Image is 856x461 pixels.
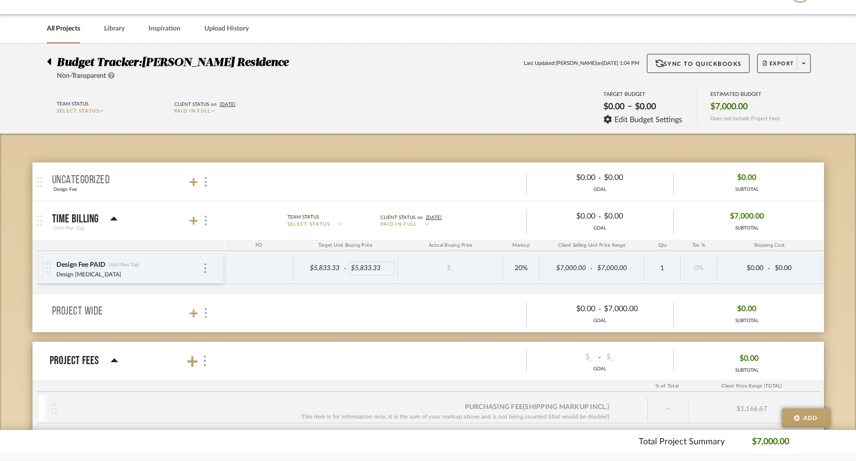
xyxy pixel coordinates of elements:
[37,240,824,293] div: Time Billing(Add Plan Tag)Team StatusSELECT STATUSClient StatusonPaid In Full$0.00-$0.00GOAL$7,00...
[601,170,665,185] div: $0.00
[527,186,673,193] div: GOAL
[174,109,211,114] span: Paid In Full
[527,225,673,232] div: GOAL
[737,302,756,316] span: $0.00
[534,209,598,224] div: $0.00
[205,177,207,187] img: 3dots-v.svg
[205,308,207,318] img: 3dots-v.svg
[52,175,110,186] p: uncategorized
[32,201,824,240] mat-expansion-panel-header: Time Billing(Add Plan Tag)Team StatusSELECT STATUSClient StatusonPaid In Full$0.00-$0.00GOAL$7,00...
[202,356,207,366] img: more.svg
[524,60,556,68] span: Last Updated:
[503,240,539,251] div: Markup
[296,262,343,275] div: $5,833.33
[710,115,780,122] span: Does not include Project Fees
[720,262,767,275] div: $0.00
[57,109,100,114] span: SELECT STATUS
[57,73,106,79] span: Non-Transparent
[646,380,687,392] div: % of Total
[688,397,815,421] div: $1,166.67
[601,209,665,224] div: $0.00
[730,209,764,224] span: $7,000.00
[532,350,596,365] div: $_
[37,177,42,187] img: grip.svg
[639,436,725,449] p: Total Project Summary
[601,99,627,115] div: $0.00
[645,240,681,251] div: Qty
[37,215,42,226] img: grip.svg
[52,185,78,194] div: Design Fee
[506,262,536,275] div: 20%
[735,186,759,193] div: SUBTOTAL
[293,240,398,251] div: Target Unit Buying Price
[735,317,759,325] div: SUBTOTAL
[142,57,288,68] span: [PERSON_NAME] Residence
[752,436,789,449] p: $7,000.00
[737,170,756,185] span: $0.00
[211,102,217,107] span: on
[602,60,639,68] span: [DATE] 1:04 PM
[632,99,659,115] div: $0.00
[57,57,142,68] span: Budget Tracker:
[681,240,717,251] div: Tax %
[527,366,673,373] div: GOAL
[647,54,750,73] button: Sync to QuickBooks
[398,240,503,251] div: Actual Buying Price
[589,264,594,273] span: -
[52,404,57,414] img: vertical-grip.svg
[287,221,330,228] span: SELECT STATUS
[539,240,645,251] div: Client Selling Unit Price Range
[380,221,417,228] span: Paid In Full
[598,172,601,184] span: -
[204,22,249,35] a: Upload History
[803,414,818,422] span: Add
[534,170,598,185] div: $0.00
[47,22,80,35] a: All Projects
[148,22,180,35] a: Inspiration
[627,101,632,115] span: –
[542,262,589,275] div: $7,000.00
[174,100,209,109] div: Client Status
[740,351,759,366] span: $0.00
[342,264,348,273] span: -
[287,213,319,221] div: Team Status
[52,213,99,225] p: Time Billing
[614,115,682,124] span: Edit Budget Settings
[710,102,748,112] span: $7,000.00
[56,261,106,270] div: Design Fee PAID
[204,263,206,273] img: 3dots-v.svg
[735,367,759,374] div: SUBTOTAL
[50,352,99,369] p: Project Fees
[52,224,86,232] div: (Add Plan Tag)
[301,412,609,421] div: This item is for information only, it is the sum of your markup above and is not being counted (t...
[465,402,609,412] div: Purchasing Fee (Shipping markup incl.)
[603,350,667,365] div: $_
[684,262,714,275] div: 0%
[730,225,764,232] div: SUBTOTAL
[556,60,596,68] span: [PERSON_NAME]
[772,262,819,275] div: $0.00
[424,262,476,275] div: $_
[205,216,207,225] img: 3dots-v.svg
[57,100,88,108] div: Team Status
[32,342,824,380] mat-expansion-panel-header: Project Fees$_-$_GOAL$0.00SUBTOTAL
[594,262,641,275] div: $7,000.00
[56,270,122,279] div: Design [MEDICAL_DATA]
[104,22,125,35] a: Library
[417,215,423,220] span: on
[648,397,688,421] div: --
[647,262,677,275] div: 1
[687,380,816,392] div: Client Price Range (TOTAL)
[757,54,811,73] button: Export
[601,302,665,316] div: $7,000.00
[52,306,103,317] p: Project Wide
[782,409,830,428] button: Add
[717,240,822,251] div: Shipping Cost
[380,213,415,222] div: Client Status
[108,262,139,268] div: (Add Plan Tag)
[598,304,601,315] span: -
[603,91,682,97] div: TARGET BUDGET
[527,350,673,365] div: -
[596,60,602,68] span: on
[225,240,293,251] div: PO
